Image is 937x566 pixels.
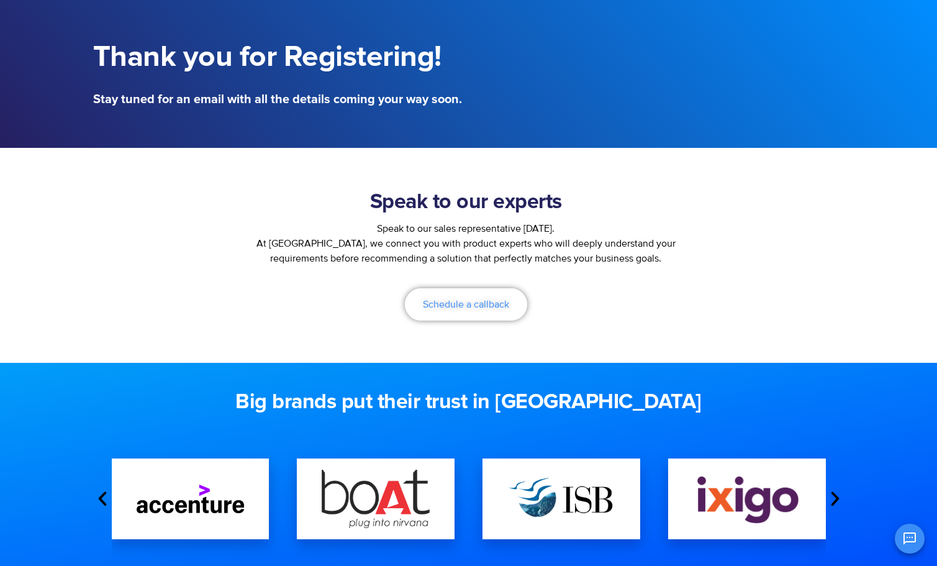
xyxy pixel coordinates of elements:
[507,468,615,529] img: ISB
[246,236,687,266] p: At [GEOGRAPHIC_DATA], we connect you with product experts who will deeply understand your require...
[93,390,844,415] h2: Big brands put their trust in [GEOGRAPHIC_DATA]
[112,434,826,564] div: Image Carousel
[93,93,463,106] h5: Stay tuned for an email with all the details coming your way soon.
[405,288,527,321] a: Schedule a callback
[482,459,640,539] div: 3 / 16
[112,459,269,539] div: 1 / 16
[137,485,245,513] img: accentures
[322,470,430,527] img: boat
[297,459,455,539] div: 2 / 16
[93,40,463,75] h1: Thank you for Registering!
[246,221,687,236] div: Speak to our sales representative [DATE].
[246,190,687,215] h2: Speak to our experts
[895,524,925,554] button: Open chat
[423,299,509,309] span: Schedule a callback
[693,473,801,525] img: Ixigo
[668,459,826,539] div: 4 / 16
